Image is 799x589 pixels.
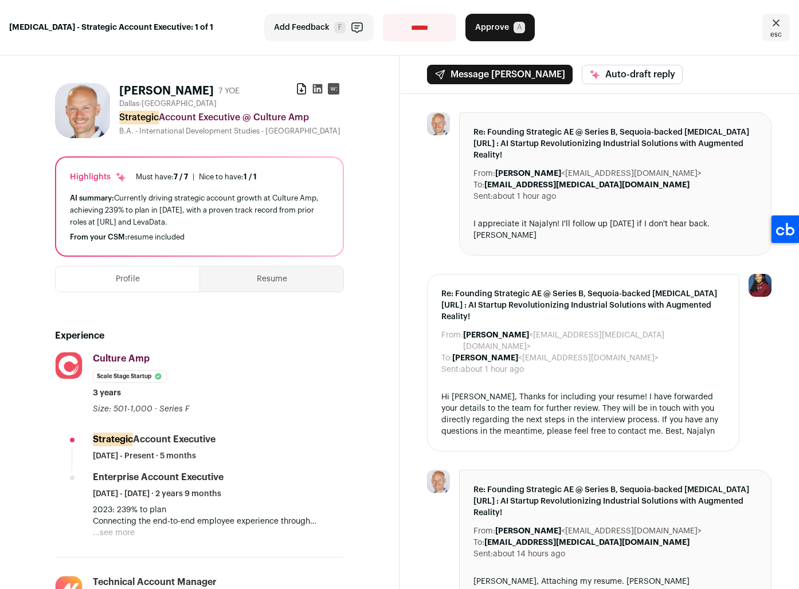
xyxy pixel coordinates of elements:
span: Approve [475,22,509,33]
span: From your CSM: [70,233,127,241]
dt: From: [473,168,495,179]
button: Add Feedback F [264,14,374,41]
span: Add Feedback [274,22,330,33]
dt: To: [473,179,484,191]
div: Technical Account Manager [93,576,217,588]
span: · [155,403,157,415]
img: ac64fb20ffc3b81a0fb052dabfed21d62e98f700306b781cd14f589bf3e71103 [55,83,110,138]
dt: Sent: [473,548,493,560]
span: Size: 501-1,000 [93,405,152,413]
dt: Sent: [441,364,461,375]
span: Culture Amp [93,354,150,363]
li: Scale Stage Startup [93,370,167,383]
div: Highlights [70,171,127,183]
dd: about 14 hours ago [493,548,565,560]
div: [PERSON_NAME], Attaching my resume. [PERSON_NAME] [473,576,757,587]
img: ac64fb20ffc3b81a0fb052dabfed21d62e98f700306b781cd14f589bf3e71103 [427,470,450,493]
button: Profile [56,266,199,292]
span: Dallas-[GEOGRAPHIC_DATA] [119,99,217,108]
div: Account Executive @ Culture Amp [119,111,344,124]
h2: Experience [55,329,344,343]
dt: From: [441,329,463,352]
span: AI summary: [70,194,114,202]
span: [DATE] - [DATE] · 2 years 9 months [93,488,221,500]
div: resume included [70,233,329,242]
dt: To: [441,352,452,364]
b: [EMAIL_ADDRESS][MEDICAL_DATA][DOMAIN_NAME] [484,181,690,189]
dd: <[EMAIL_ADDRESS][DOMAIN_NAME]> [452,352,659,364]
span: [DATE] - Present · 5 months [93,450,196,462]
b: [PERSON_NAME] [463,331,529,339]
dd: about 1 hour ago [493,191,556,202]
a: Close [762,14,790,41]
div: Currently driving strategic account growth at Culture Amp, achieving 239% to plan in [DATE], with... [70,192,329,228]
img: ac64fb20ffc3b81a0fb052dabfed21d62e98f700306b781cd14f589bf3e71103 [427,112,450,135]
span: Re: Founding Strategic AE @ Series B, Sequoia-backed [MEDICAL_DATA][URL] : AI Startup Revolutioni... [473,484,757,519]
div: 7 YOE [218,85,240,97]
span: Series F [159,405,190,413]
dd: about 1 hour ago [461,364,524,375]
div: I appreciate it Najalyn! I'll follow up [DATE] if I don't hear back. [PERSON_NAME] [473,218,757,241]
span: 7 / 7 [174,173,188,180]
div: B.A. - International Development Studies - [GEOGRAPHIC_DATA] [119,127,344,136]
b: [PERSON_NAME] [452,354,518,362]
span: A [514,22,525,33]
b: [PERSON_NAME] [495,527,561,535]
dd: <[EMAIL_ADDRESS][DOMAIN_NAME]> [495,525,702,537]
p: Connecting the end-to-end employee experience through engagement, performance, and development. [93,516,344,527]
div: Nice to have: [199,172,257,182]
div: Account Executive [93,433,216,446]
p: 2023: 239% to plan [93,504,344,516]
div: Enterprise Account Executive [93,471,224,484]
span: esc [770,30,782,39]
img: bc2eb8c939d3396270da60e50ae7f17ed5d2a6bdc18561e6da2f0ad1b4c3faee.jpg [56,352,82,379]
mark: Strategic [93,433,133,446]
img: 10010497-medium_jpg [749,274,771,297]
b: [EMAIL_ADDRESS][MEDICAL_DATA][DOMAIN_NAME] [484,539,690,547]
button: Message [PERSON_NAME] [427,65,573,84]
div: Hi [PERSON_NAME], Thanks for including your resume! I have forwarded your details to the team for... [441,391,725,437]
ul: | [136,172,257,182]
dt: Sent: [473,191,493,202]
button: Approve A [465,14,535,41]
span: 1 / 1 [244,173,257,180]
mark: Strategic [119,111,159,124]
dt: To: [473,537,484,548]
span: Re: Founding Strategic AE @ Series B, Sequoia-backed [MEDICAL_DATA][URL] : AI Startup Revolutioni... [473,127,757,161]
dd: <[EMAIL_ADDRESS][DOMAIN_NAME]> [495,168,702,179]
button: Auto-draft reply [582,65,683,84]
b: [PERSON_NAME] [495,170,561,178]
dd: <[EMAIL_ADDRESS][MEDICAL_DATA][DOMAIN_NAME]> [463,329,725,352]
span: 3 years [93,387,121,399]
strong: [MEDICAL_DATA] - Strategic Account Executive: 1 of 1 [9,22,213,33]
button: ...see more [93,527,135,539]
span: Re: Founding Strategic AE @ Series B, Sequoia-backed [MEDICAL_DATA][URL] : AI Startup Revolutioni... [441,288,725,323]
button: Resume [200,266,343,292]
span: F [334,22,346,33]
h1: [PERSON_NAME] [119,83,214,99]
div: Must have: [136,172,188,182]
dt: From: [473,525,495,537]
